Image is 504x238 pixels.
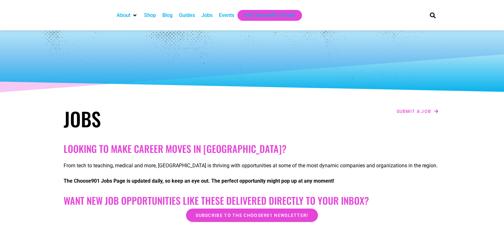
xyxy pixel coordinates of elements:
[64,107,249,130] h1: Jobs
[64,162,441,170] p: From tech to teaching, medical and more, [GEOGRAPHIC_DATA] is thriving with opportunities at some...
[196,213,308,218] span: Subscribe to the Choose901 newsletter!
[395,107,441,115] a: Submit a job
[201,12,213,19] a: Jobs
[219,12,234,19] a: Events
[64,195,441,206] h2: Want New Job Opportunities like these Delivered Directly to your Inbox?
[179,12,195,19] a: Guides
[113,10,141,21] div: About
[64,178,334,184] strong: The Choose901 Jobs Page is updated daily, so keep an eye out. The perfect opportunity might pop u...
[117,12,130,19] a: About
[113,10,419,21] nav: Main nav
[144,12,156,19] a: Shop
[186,209,318,222] a: Subscribe to the Choose901 newsletter!
[64,143,441,155] h2: Looking to make career moves in [GEOGRAPHIC_DATA]?
[244,12,296,19] a: Get Choose901 Emails
[397,109,431,114] span: Submit a job
[427,10,438,20] div: Search
[162,12,173,19] a: Blog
